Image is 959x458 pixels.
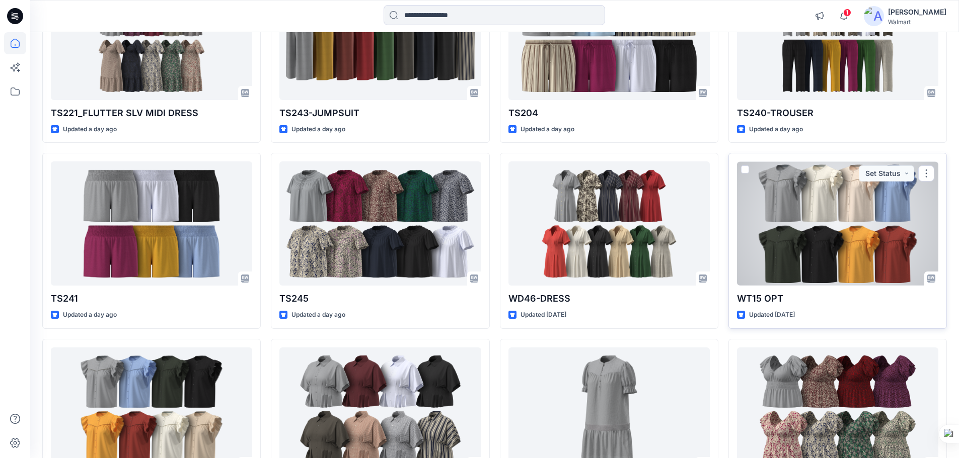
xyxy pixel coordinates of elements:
p: TS204 [508,106,710,120]
a: TS245 [279,161,481,286]
p: TS241 [51,292,252,306]
p: TS240-TROUSER [737,106,938,120]
p: Updated a day ago [749,124,803,135]
p: TS243-JUMPSUIT [279,106,481,120]
p: Updated [DATE] [521,310,566,320]
span: 1 [843,9,851,17]
a: WT15 OPT [737,161,938,286]
div: [PERSON_NAME] [888,6,946,18]
p: WD46-DRESS [508,292,710,306]
p: Updated a day ago [521,124,574,135]
img: avatar [864,6,884,26]
p: Updated a day ago [63,310,117,320]
p: TS221_FLUTTER SLV MIDI DRESS [51,106,252,120]
p: TS245 [279,292,481,306]
p: Updated a day ago [63,124,117,135]
p: Updated [DATE] [749,310,795,320]
a: TS241 [51,161,252,286]
a: WD46-DRESS [508,161,710,286]
div: Walmart [888,18,946,26]
p: WT15 OPT [737,292,938,306]
p: Updated a day ago [291,124,345,135]
p: Updated a day ago [291,310,345,320]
